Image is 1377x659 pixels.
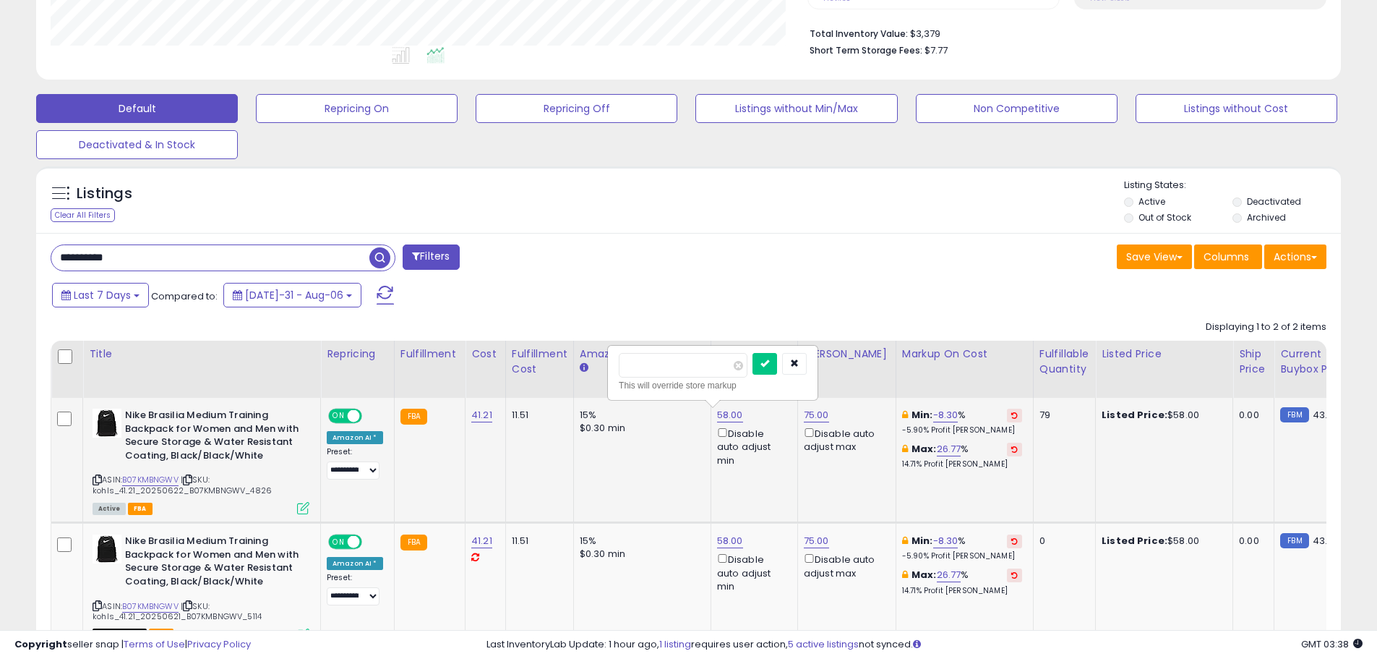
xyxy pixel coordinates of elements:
div: $0.30 min [580,422,700,435]
img: 31UPDBorvDL._SL40_.jpg [93,535,121,564]
div: Preset: [327,573,383,605]
button: Listings without Cost [1136,94,1337,123]
button: Deactivated & In Stock [36,130,238,159]
div: $0.30 min [580,548,700,561]
span: 43.5 [1313,534,1334,548]
span: All listings currently available for purchase on Amazon [93,503,126,515]
div: [PERSON_NAME] [804,346,890,362]
b: Total Inventory Value: [810,27,908,40]
div: 79 [1039,409,1084,422]
b: Max: [911,442,937,456]
a: 58.00 [717,534,743,548]
p: 14.71% Profit [PERSON_NAME] [902,586,1022,596]
a: Terms of Use [124,637,185,651]
a: 58.00 [717,408,743,422]
button: Filters [403,245,459,270]
a: 75.00 [804,408,829,422]
small: FBM [1280,533,1308,548]
p: 14.71% Profit [PERSON_NAME] [902,459,1022,469]
div: This will override store markup [619,378,807,393]
button: Actions [1264,245,1326,269]
span: Compared to: [151,289,218,303]
div: 15% [580,535,700,548]
div: seller snap | | [14,638,251,652]
div: Cost [471,346,499,362]
div: Markup on Cost [902,346,1027,362]
strong: Copyright [14,637,67,651]
b: Min: [911,408,933,422]
img: 31UPDBorvDL._SL40_.jpg [93,409,121,438]
a: B07KMBNGWV [122,474,179,486]
a: B07KMBNGWV [122,600,179,613]
small: FBA [400,409,427,425]
div: Fulfillment Cost [512,346,567,377]
div: Disable auto adjust min [717,425,786,467]
div: % [902,569,1022,595]
p: -5.90% Profit [PERSON_NAME] [902,551,1022,561]
button: Repricing On [256,94,458,123]
span: Last 7 Days [74,288,131,302]
label: Out of Stock [1138,211,1191,224]
h5: Listings [77,184,132,204]
button: Repricing Off [476,94,677,123]
div: Amazon AI * [327,431,383,444]
button: Save View [1117,245,1192,269]
th: The percentage added to the cost of goods (COGS) that forms the calculator for Min & Max prices. [896,341,1033,398]
div: % [902,535,1022,561]
a: 26.77 [937,442,961,456]
span: | SKU: kohls_41.21_20250621_B07KMBNGWV_5114 [93,600,262,622]
button: Listings without Min/Max [695,94,897,123]
a: 26.77 [937,568,961,582]
div: ASIN: [93,409,309,513]
b: Listed Price: [1102,534,1167,548]
span: ON [330,536,348,548]
small: FBA [400,535,427,550]
b: Short Term Storage Fees: [810,44,922,56]
a: Privacy Policy [187,637,251,651]
span: OFF [360,536,383,548]
div: 15% [580,409,700,422]
b: Nike Brasilia Medium Training Backpack for Women and Men with Secure Storage & Water Resistant Co... [125,409,301,466]
div: Disable auto adjust max [804,425,885,454]
li: $3,379 [810,24,1316,41]
span: [DATE]-31 - Aug-06 [245,288,343,302]
small: Amazon Fees. [580,362,588,375]
div: Last InventoryLab Update: 1 hour ago, requires user action, not synced. [486,638,1363,652]
button: [DATE]-31 - Aug-06 [223,283,361,307]
label: Deactivated [1247,195,1301,208]
div: Fulfillable Quantity [1039,346,1089,377]
a: 41.21 [471,408,492,422]
div: Preset: [327,447,383,480]
a: 75.00 [804,534,829,548]
div: Title [89,346,314,362]
div: $58.00 [1102,535,1222,548]
div: Displaying 1 to 2 of 2 items [1206,320,1326,334]
div: Amazon AI * [327,557,383,570]
p: Listing States: [1124,179,1341,192]
button: Non Competitive [916,94,1118,123]
a: -8.30 [933,408,958,422]
span: | SKU: kohls_41.21_20250622_B07KMBNGWV_4826 [93,474,272,496]
button: Columns [1194,245,1262,269]
div: Disable auto adjust min [717,551,786,593]
span: $7.77 [925,43,948,57]
span: Columns [1204,250,1249,264]
span: ON [330,410,348,422]
label: Active [1138,195,1165,208]
span: 2025-08-14 03:38 GMT [1301,637,1363,651]
div: Repricing [327,346,388,362]
div: 0.00 [1239,535,1263,548]
div: 11.51 [512,409,562,422]
span: OFF [360,410,383,422]
div: Clear All Filters [51,208,115,222]
b: Min: [911,534,933,548]
div: Current Buybox Price [1280,346,1355,377]
div: Ship Price [1239,346,1268,377]
div: Disable auto adjust max [804,551,885,579]
span: FBA [128,503,153,515]
p: -5.90% Profit [PERSON_NAME] [902,425,1022,435]
div: Fulfillment [400,346,459,362]
a: 5 active listings [788,637,859,651]
a: 41.21 [471,534,492,548]
span: 43.5 [1313,408,1334,422]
